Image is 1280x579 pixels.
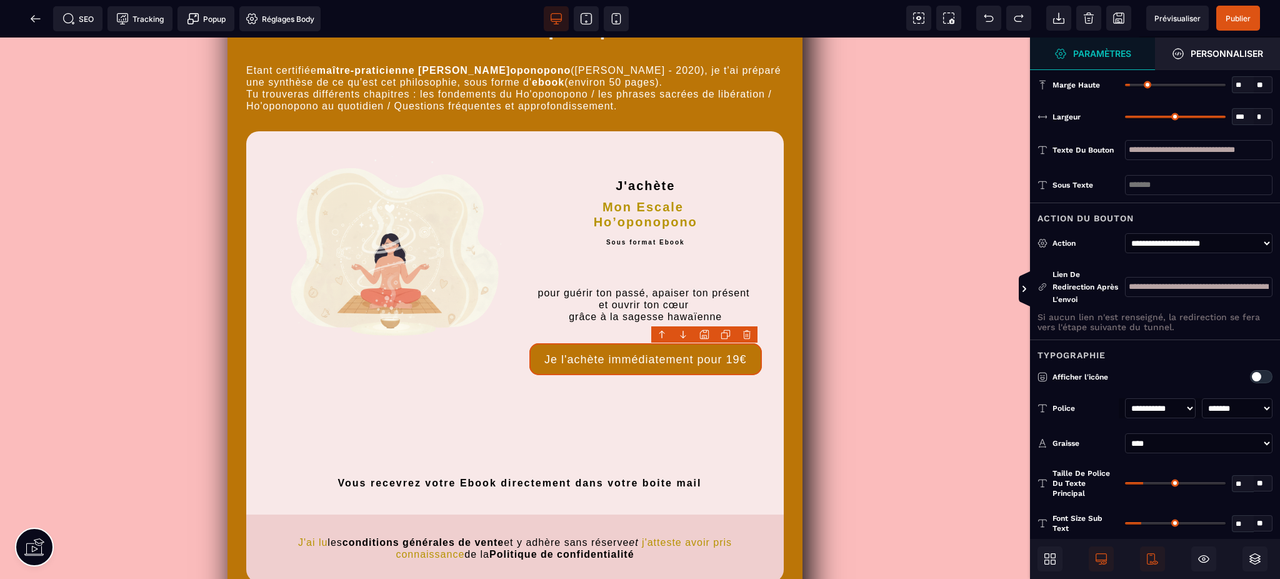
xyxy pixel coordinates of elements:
[317,28,571,38] b: maître-praticienne [PERSON_NAME]oponopono
[342,500,504,510] b: conditions générales de vente
[529,198,762,215] h2: Sous format Ebook
[1106,6,1131,31] span: Enregistrer
[906,6,931,31] span: Voir les composants
[1006,6,1031,31] span: Rétablir
[1037,268,1119,306] div: Lien
[1052,513,1119,533] span: Font Size Sub Text
[1052,179,1119,191] div: Sous texte
[177,6,234,31] span: Créer une alerte modale
[23,6,48,31] span: Retour
[489,511,634,522] b: Politique de confidentialité
[246,27,784,94] text: Etant certifiée ([PERSON_NAME] - 2020), je t'ai préparé une synthèse de ce qu'est cet philosophie...
[574,6,599,31] span: Voir tablette
[265,440,774,451] div: Vous recevrez votre Ebook directement dans votre boite mail
[532,39,564,50] b: ebook
[1052,144,1119,156] div: Texte du bouton
[1154,14,1201,23] span: Prévisualiser
[936,6,961,31] span: Capture d'écran
[1037,546,1062,571] span: Ouvrir les blocs
[1226,14,1251,23] span: Publier
[1191,49,1263,58] strong: Personnaliser
[1076,6,1101,31] span: Nettoyage
[1030,203,1280,226] div: Action du bouton
[1037,371,1194,383] p: Afficher l'icône
[529,249,762,286] p: pour guérir ton passé, apaiser ton présent et ouvrir ton cœur grâce à la sagesse hawaïenne
[1052,112,1081,122] span: Largeur
[1030,340,1280,363] div: Typographie
[1089,546,1114,571] span: Afficher le desktop
[1191,546,1216,571] span: Masquer le bloc
[239,6,321,31] span: Favicon
[1242,546,1267,571] span: Ouvrir les calques
[246,13,314,25] span: Réglages Body
[629,500,638,510] i: et
[268,113,501,333] img: 774282dad9444b4863cc561608202c80_Generated_Image_58rxho58rxho58rx.png
[53,6,102,31] span: Métadata SEO
[1030,271,1042,308] span: Afficher les vues
[187,13,226,25] span: Popup
[1140,546,1165,571] span: Afficher le mobile
[1052,402,1119,415] div: Police
[1155,38,1280,70] span: Ouvrir le gestionnaire de styles
[1046,6,1071,31] span: Importer
[1146,6,1209,31] span: Aperçu
[1037,312,1272,332] p: Si aucun lien n'est renseigné, la redirection se fera vers l'étape suivante du tunnel.
[1052,468,1119,498] span: Taille de police du texte principal
[1030,38,1155,70] span: Ouvrir le gestionnaire de styles
[529,306,762,338] button: Je l'achète immédiatement pour 19€
[604,6,629,31] span: Voir mobile
[976,6,1001,31] span: Défaire
[1216,6,1260,31] span: Enregistrer le contenu
[529,113,762,156] h2: J'achète
[1052,80,1100,90] span: Marge haute
[62,13,94,25] span: SEO
[107,6,172,31] span: Code de suivi
[1073,49,1131,58] strong: Paramètres
[116,13,164,25] span: Tracking
[1052,437,1119,450] div: Graisse
[544,6,569,31] span: Voir bureau
[265,496,765,526] text: les et y adhère sans réserve de la
[1052,237,1119,249] div: Action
